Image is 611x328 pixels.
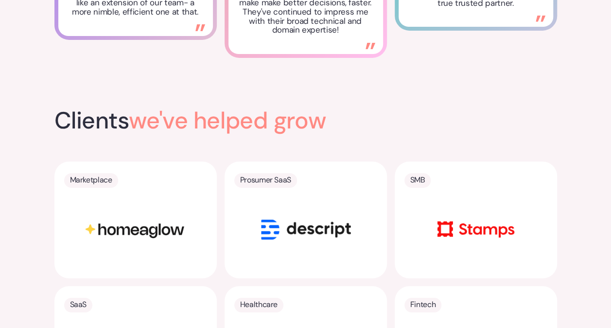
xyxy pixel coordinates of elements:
p: Prosumer SaaS [240,173,291,187]
p: Marketplace [70,173,112,187]
p: SMB [410,173,425,187]
img: Testimonial [195,24,205,31]
img: Testimonial [366,43,375,49]
h2: Clients [54,109,456,132]
p: Fintech [410,298,436,311]
p: Healthcare [240,298,278,311]
p: SaaS [70,298,87,311]
img: Testimonial [536,16,545,22]
span: we've helped grow [129,105,326,136]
